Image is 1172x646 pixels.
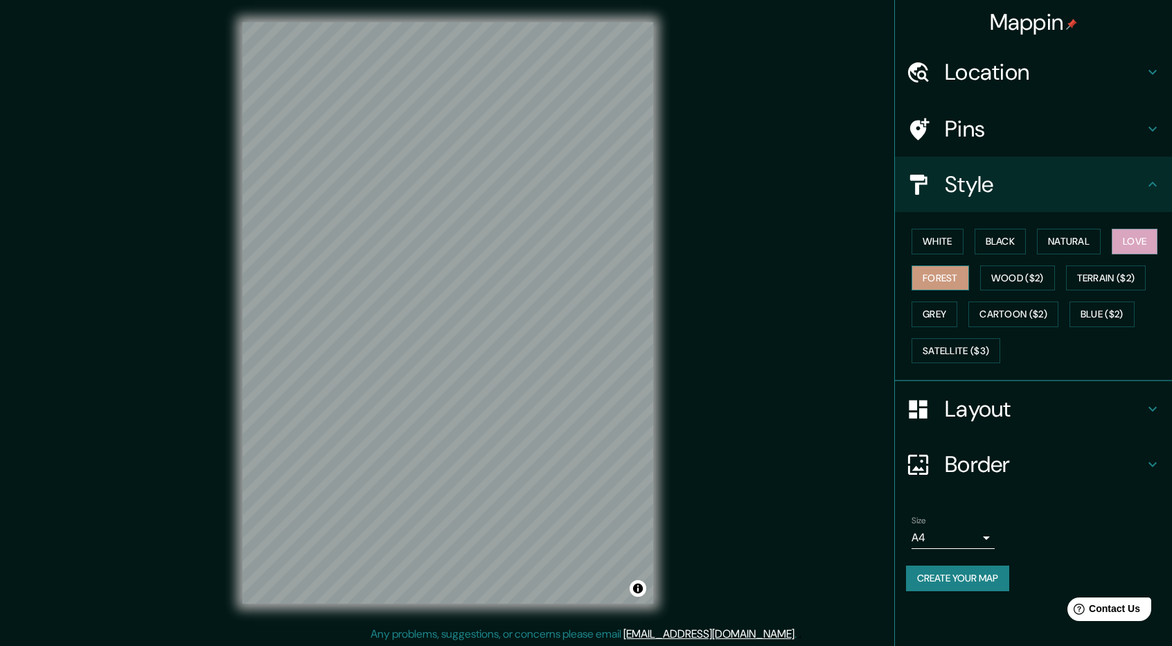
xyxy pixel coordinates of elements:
[895,44,1172,100] div: Location
[912,265,969,291] button: Forest
[945,171,1144,198] h4: Style
[895,437,1172,492] div: Border
[912,229,964,254] button: White
[371,626,797,643] p: Any problems, suggestions, or concerns please email .
[623,627,794,641] a: [EMAIL_ADDRESS][DOMAIN_NAME]
[1069,302,1135,327] button: Blue ($2)
[1066,19,1077,30] img: pin-icon.png
[906,566,1009,591] button: Create your map
[1066,265,1146,291] button: Terrain ($2)
[1037,229,1101,254] button: Natural
[895,157,1172,212] div: Style
[242,22,653,604] canvas: Map
[912,302,957,327] button: Grey
[797,626,799,643] div: .
[975,229,1027,254] button: Black
[968,302,1058,327] button: Cartoon ($2)
[945,395,1144,423] h4: Layout
[912,515,926,527] label: Size
[895,381,1172,437] div: Layout
[912,527,995,549] div: A4
[630,580,646,597] button: Toggle attribution
[945,451,1144,478] h4: Border
[1049,592,1157,631] iframe: Help widget launcher
[1112,229,1157,254] button: Love
[945,115,1144,143] h4: Pins
[990,8,1078,36] h4: Mappin
[895,101,1172,157] div: Pins
[912,338,1000,364] button: Satellite ($3)
[799,626,801,643] div: .
[980,265,1055,291] button: Wood ($2)
[945,58,1144,86] h4: Location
